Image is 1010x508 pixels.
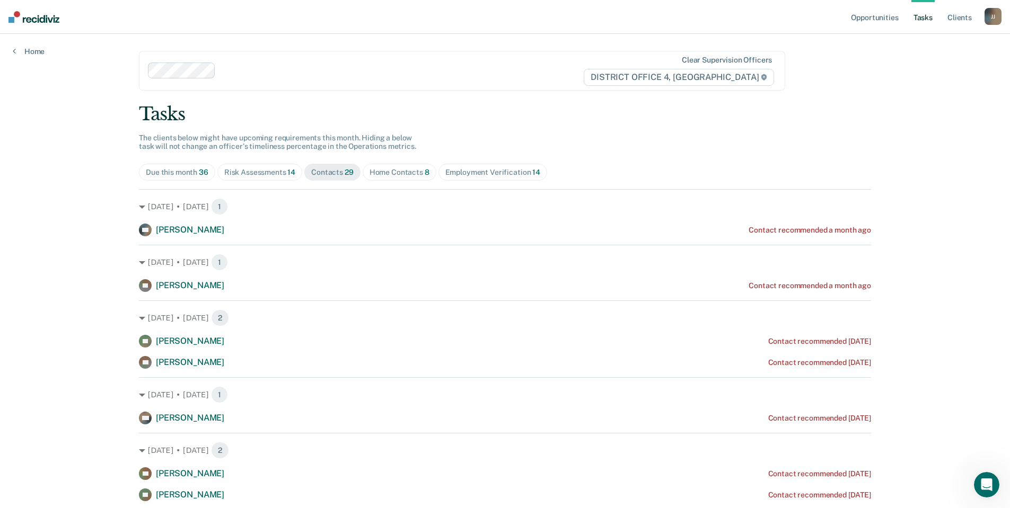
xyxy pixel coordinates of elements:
span: 36 [199,168,208,176]
div: Contact recommended [DATE] [768,358,871,367]
div: [DATE] • [DATE] 1 [139,254,871,271]
span: [PERSON_NAME] [156,468,224,478]
span: 1 [211,254,228,271]
div: Contact recommended [DATE] [768,337,871,346]
div: [DATE] • [DATE] 1 [139,386,871,403]
div: Contact recommended a month ago [749,226,871,235]
span: [PERSON_NAME] [156,336,224,346]
div: Contacts [311,168,354,177]
span: [PERSON_NAME] [156,280,224,290]
div: Contact recommended [DATE] [768,469,871,478]
div: Home Contacts [370,168,429,177]
span: 1 [211,198,228,215]
div: [DATE] • [DATE] 2 [139,442,871,459]
span: [PERSON_NAME] [156,489,224,500]
span: 29 [345,168,354,176]
span: The clients below might have upcoming requirements this month. Hiding a below task will not chang... [139,133,416,151]
iframe: Intercom live chat [974,472,999,497]
span: 1 [211,386,228,403]
div: Tasks [139,103,871,125]
div: Clear supervision officers [682,56,772,65]
div: Contact recommended a month ago [749,281,871,290]
span: 14 [287,168,295,176]
span: 2 [211,309,229,326]
div: Employment Verification [445,168,540,177]
a: Home [13,47,45,56]
span: DISTRICT OFFICE 4, [GEOGRAPHIC_DATA] [584,69,774,86]
span: [PERSON_NAME] [156,413,224,423]
img: Recidiviz [8,11,59,23]
div: Contact recommended [DATE] [768,414,871,423]
span: 14 [532,168,540,176]
div: J J [985,8,1002,25]
span: 2 [211,442,229,459]
button: JJ [985,8,1002,25]
span: [PERSON_NAME] [156,225,224,235]
span: [PERSON_NAME] [156,357,224,367]
div: Risk Assessments [224,168,295,177]
div: [DATE] • [DATE] 2 [139,309,871,326]
div: Due this month [146,168,208,177]
span: 8 [425,168,429,176]
div: [DATE] • [DATE] 1 [139,198,871,215]
div: Contact recommended [DATE] [768,491,871,500]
